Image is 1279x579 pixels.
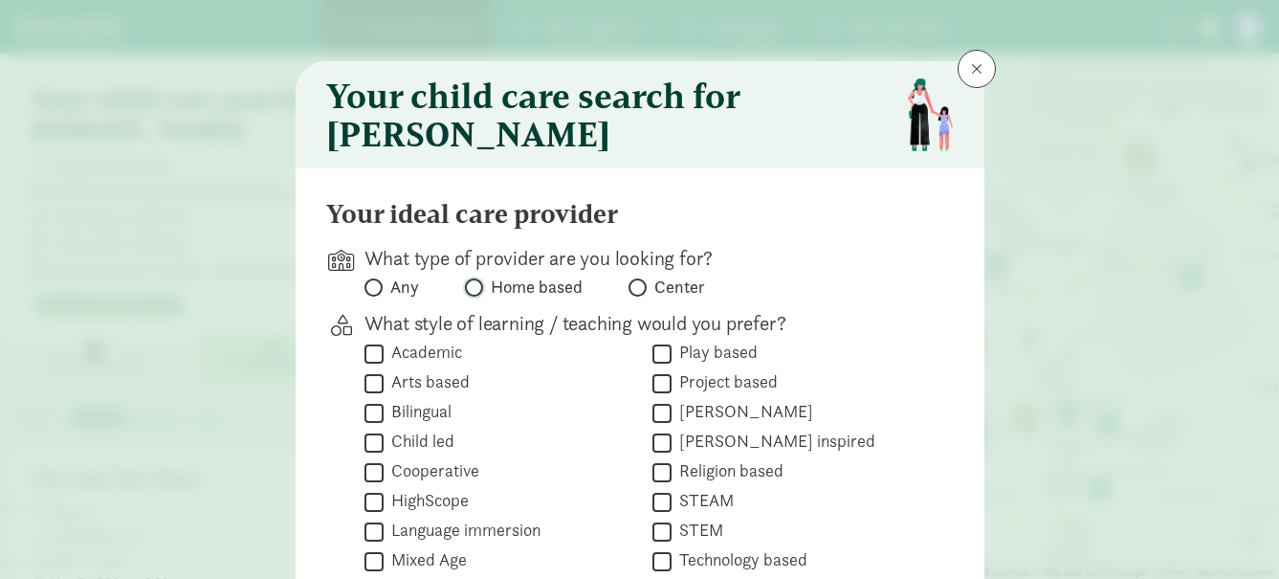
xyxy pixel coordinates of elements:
label: Arts based [384,370,470,393]
label: STEAM [672,489,734,512]
h4: Your ideal care provider [326,199,618,230]
label: [PERSON_NAME] inspired [672,430,875,453]
label: Cooperative [384,459,479,482]
label: Project based [672,370,778,393]
label: STEM [672,519,723,542]
label: Technology based [672,548,807,571]
label: Mixed Age [384,548,467,571]
label: Play based [672,341,758,364]
label: Bilingual [384,400,452,423]
label: Child led [384,430,454,453]
label: Academic [384,341,462,364]
p: What type of provider are you looking for? [364,245,923,272]
span: Any [390,276,419,299]
h3: Your child care search for [PERSON_NAME] [326,77,893,153]
label: Language immersion [384,519,540,542]
label: Religion based [672,459,783,482]
p: What style of learning / teaching would you prefer? [364,310,923,337]
label: HighScope [384,489,469,512]
span: Center [654,276,705,299]
span: Home based [491,276,583,299]
label: [PERSON_NAME] [672,400,813,423]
